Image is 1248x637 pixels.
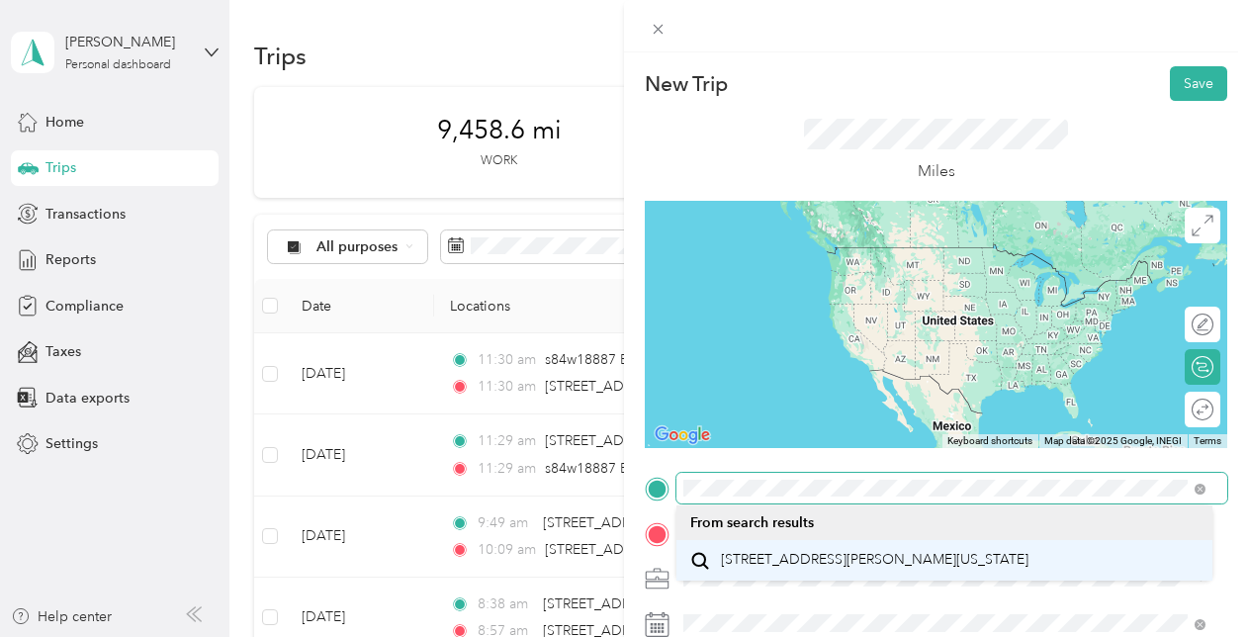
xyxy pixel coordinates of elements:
[721,551,1028,569] span: [STREET_ADDRESS][PERSON_NAME][US_STATE]
[1137,526,1248,637] iframe: Everlance-gr Chat Button Frame
[1044,435,1182,446] span: Map data ©2025 Google, INEGI
[645,70,728,98] p: New Trip
[918,159,955,184] p: Miles
[690,514,814,531] span: From search results
[1170,66,1227,101] button: Save
[650,422,715,448] a: Open this area in Google Maps (opens a new window)
[947,434,1032,448] button: Keyboard shortcuts
[650,422,715,448] img: Google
